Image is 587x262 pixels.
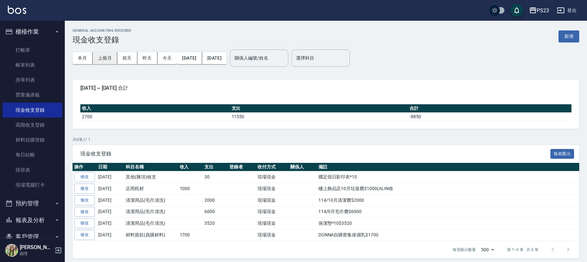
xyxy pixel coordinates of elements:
span: [DATE] ~ [DATE] 合計 [80,85,571,91]
a: 掛單列表 [3,73,62,87]
td: [DATE] [97,229,124,241]
a: 報表匯出 [550,150,574,156]
th: 支出 [230,104,408,113]
th: 收入 [178,163,203,171]
th: 收入 [80,104,230,113]
td: 2700 [80,112,230,121]
td: 保潔墊*10$3520 [317,218,579,229]
td: 114/10月清潔費$2000 [317,194,579,206]
a: 修改 [74,218,95,228]
td: 店用耗材 [124,183,178,195]
p: 第 1–6 筆 共 6 筆 [507,247,538,253]
div: 500 [478,241,497,258]
p: 每頁顯示數量 [453,247,476,253]
td: 2000 [203,194,228,206]
td: 1700 [178,229,203,241]
img: Person [5,244,18,257]
th: 科目名稱 [124,163,178,171]
p: 共 6 筆, 1 / 1 [73,137,579,142]
td: [DATE] [97,206,124,218]
td: [DATE] [97,183,124,195]
button: [DATE] [177,52,202,64]
button: 櫃檯作業 [3,23,62,40]
a: 材料自購登錄 [3,132,62,147]
th: 支出 [203,163,228,171]
button: 前天 [117,52,137,64]
td: [DATE] [97,194,124,206]
td: 清潔用品(毛巾清洗) [124,206,178,218]
th: 關係人 [289,163,317,171]
button: 報表及分析 [3,212,62,229]
a: 帳單列表 [3,58,62,73]
td: 清潔用品(毛巾清洗) [124,194,178,206]
td: 樓上飾品店10月垃圾費$1000(ALIN收 [317,183,579,195]
button: save [510,4,523,17]
a: 現金收支登錄 [3,103,62,118]
td: 現場現金 [256,194,289,206]
th: 登錄者 [228,163,256,171]
button: 報表匯出 [550,149,574,159]
h3: 現金收支登錄 [73,35,132,44]
h5: [PERSON_NAME] [20,244,53,251]
td: DONNA自購密集保濕乳$1700 [317,229,579,241]
a: 修改 [74,230,95,240]
a: 打帳單 [3,43,62,58]
td: 清潔用品(毛巾清洗) [124,218,178,229]
a: 排班表 [3,163,62,177]
button: 登出 [554,5,579,17]
a: 修改 [74,184,95,194]
td: 1000 [178,183,203,195]
td: -8850 [408,112,571,121]
td: 現場現金 [256,206,289,218]
td: 114/9月毛巾費$6000 [317,206,579,218]
a: 修改 [74,207,95,217]
td: 國定假日影印表*10 [317,171,579,183]
button: [DATE] [202,52,227,64]
a: 新增 [558,33,579,39]
button: 新增 [558,30,579,42]
td: [DATE] [97,218,124,229]
th: 日期 [97,163,124,171]
p: 副理 [20,251,53,256]
td: [DATE] [97,171,124,183]
h2: GENERAL ACCOUNTING RECORDS [73,28,132,33]
button: 昨天 [137,52,157,64]
td: 現場現金 [256,229,289,241]
td: 6000 [203,206,228,218]
a: 營業儀表板 [3,87,62,102]
td: 其他(雜項)收支 [124,171,178,183]
button: 預約管理 [3,195,62,212]
td: 現場現金 [256,171,289,183]
a: 每日結帳 [3,147,62,162]
a: 修改 [74,195,95,205]
th: 備註 [317,163,579,171]
button: 今天 [157,52,177,64]
th: 操作 [73,163,97,171]
button: 本月 [73,52,93,64]
a: 現場電腦打卡 [3,177,62,192]
div: PS23 [537,6,549,15]
td: 3520 [203,218,228,229]
td: 現場現金 [256,183,289,195]
img: Logo [8,6,26,14]
td: 30 [203,171,228,183]
th: 合計 [408,104,571,113]
th: 收付方式 [256,163,289,171]
button: PS23 [526,4,552,17]
td: 現場現金 [256,218,289,229]
a: 修改 [74,172,95,182]
td: 11550 [230,112,408,121]
a: 高階收支登錄 [3,118,62,132]
button: 上個月 [93,52,117,64]
span: 現金收支登錄 [80,151,550,157]
button: 客戶管理 [3,228,62,245]
td: 材料貨款(員購材料) [124,229,178,241]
